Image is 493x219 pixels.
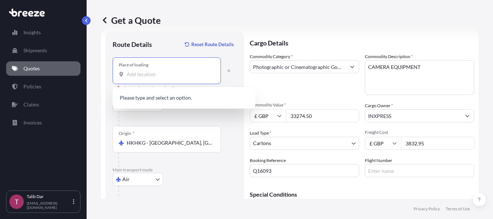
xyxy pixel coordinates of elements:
[250,60,346,73] input: Select a commodity type
[250,157,286,164] label: Booking Reference
[250,53,293,60] label: Commodity Category
[250,164,359,177] input: Your internal reference
[27,201,71,210] p: [EMAIL_ADDRESS][DOMAIN_NAME]
[365,164,474,177] input: Enter name
[250,31,474,53] p: Cargo Details
[119,131,134,136] div: Origin
[286,109,359,122] input: Type amount
[191,41,234,48] p: Reset Route Details
[365,102,393,109] label: Cargo Owner
[23,83,41,90] p: Policies
[113,173,163,186] button: Select transport
[23,119,42,126] p: Invoices
[23,65,40,72] p: Quotes
[365,109,461,122] input: Full name
[253,140,271,147] span: Cartons
[365,53,413,60] label: Commodity Description
[101,14,161,26] p: Get a Quote
[113,87,256,109] div: Show suggestions
[346,60,359,73] button: Show suggestions
[116,85,179,92] div: Please select a place of loading
[250,102,359,108] span: Commodity Value
[115,90,253,106] p: Please type and select an option.
[15,198,19,205] span: T
[23,101,39,108] p: Claims
[122,176,130,183] span: Air
[365,130,474,135] span: Freight Cost
[23,47,47,54] p: Shipments
[23,29,41,36] p: Insights
[27,194,71,200] p: Talib Dar
[446,206,470,212] p: Terms of Use
[127,71,212,78] input: Place of loading
[365,157,392,164] label: Flight Number
[461,109,474,122] button: Show suggestions
[113,167,237,173] p: Main transport mode
[250,130,271,137] span: Load Type
[119,62,148,68] div: Place of loading
[127,139,212,146] input: Origin
[401,137,474,150] input: Enter amount
[113,40,152,49] p: Route Details
[414,206,440,212] p: Privacy Policy
[250,192,474,197] p: Special Conditions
